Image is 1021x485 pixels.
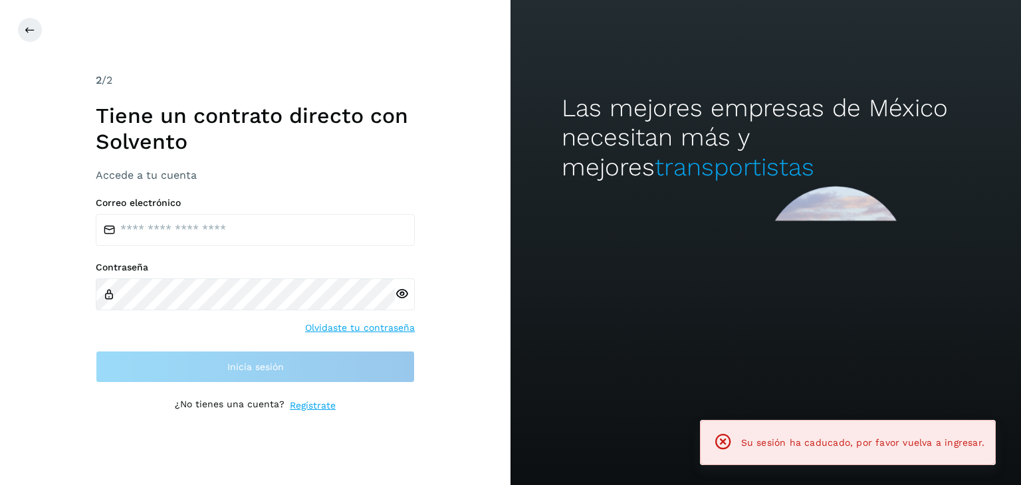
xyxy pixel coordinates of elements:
[96,262,415,273] label: Contraseña
[290,399,336,413] a: Regístrate
[562,94,970,182] h2: Las mejores empresas de México necesitan más y mejores
[227,362,284,371] span: Inicia sesión
[305,321,415,335] a: Olvidaste tu contraseña
[741,437,984,448] span: Su sesión ha caducado, por favor vuelva a ingresar.
[96,169,415,181] h3: Accede a tu cuenta
[96,197,415,209] label: Correo electrónico
[96,72,415,88] div: /2
[96,103,415,154] h1: Tiene un contrato directo con Solvento
[175,399,284,413] p: ¿No tienes una cuenta?
[96,74,102,86] span: 2
[96,351,415,383] button: Inicia sesión
[655,153,814,181] span: transportistas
